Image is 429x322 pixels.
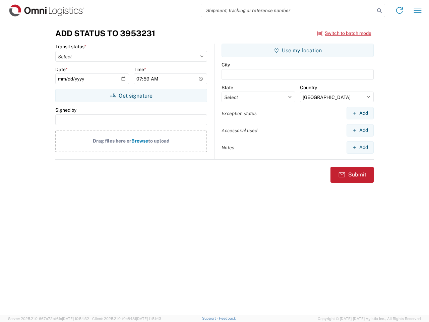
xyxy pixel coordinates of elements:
label: Date [55,66,68,72]
button: Use my location [222,44,374,57]
button: Submit [330,167,374,183]
button: Get signature [55,89,207,102]
label: Time [134,66,146,72]
label: Country [300,85,317,91]
span: [DATE] 11:51:43 [136,317,161,321]
span: Copyright © [DATE]-[DATE] Agistix Inc., All Rights Reserved [318,316,421,322]
label: City [222,62,230,68]
h3: Add Status to 3953231 [55,29,155,38]
span: to upload [148,138,170,144]
input: Shipment, tracking or reference number [201,4,375,17]
button: Add [347,124,374,137]
button: Add [347,107,374,119]
span: Browse [131,138,148,144]
span: [DATE] 10:54:32 [62,317,89,321]
a: Feedback [219,316,236,320]
button: Add [347,141,374,154]
a: Support [202,316,219,320]
span: Drag files here or [93,138,131,144]
span: Server: 2025.21.0-667a72bf6fa [8,317,89,321]
span: Client: 2025.21.0-f0c8481 [92,317,161,321]
button: Switch to batch mode [317,28,371,39]
label: State [222,85,233,91]
label: Notes [222,145,234,151]
label: Signed by [55,107,76,113]
label: Accessorial used [222,127,257,133]
label: Exception status [222,110,257,116]
label: Transit status [55,44,86,50]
